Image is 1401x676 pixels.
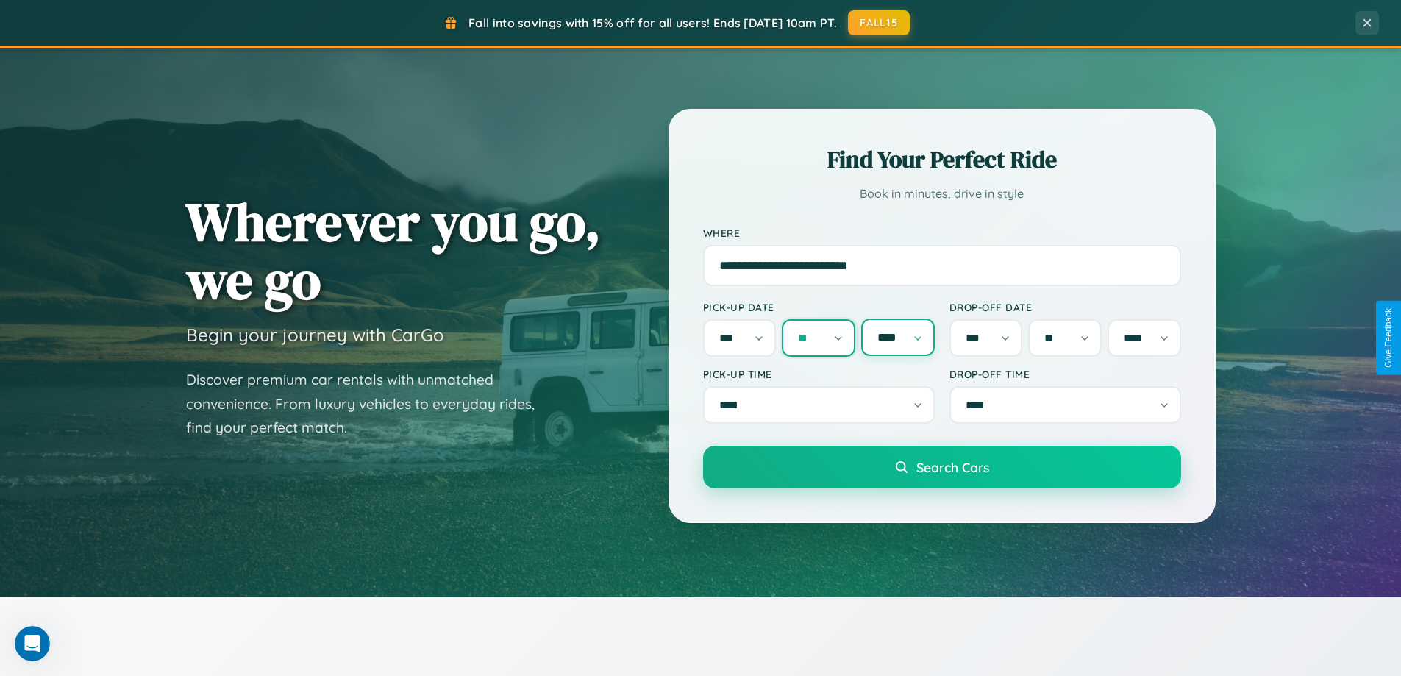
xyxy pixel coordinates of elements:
[703,183,1181,204] p: Book in minutes, drive in style
[703,446,1181,488] button: Search Cars
[848,10,910,35] button: FALL15
[703,227,1181,239] label: Where
[949,301,1181,313] label: Drop-off Date
[468,15,837,30] span: Fall into savings with 15% off for all users! Ends [DATE] 10am PT.
[916,459,989,475] span: Search Cars
[703,368,935,380] label: Pick-up Time
[1383,308,1394,368] div: Give Feedback
[186,193,601,309] h1: Wherever you go, we go
[186,324,444,346] h3: Begin your journey with CarGo
[949,368,1181,380] label: Drop-off Time
[703,143,1181,176] h2: Find Your Perfect Ride
[186,368,554,440] p: Discover premium car rentals with unmatched convenience. From luxury vehicles to everyday rides, ...
[15,626,50,661] iframe: Intercom live chat
[703,301,935,313] label: Pick-up Date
